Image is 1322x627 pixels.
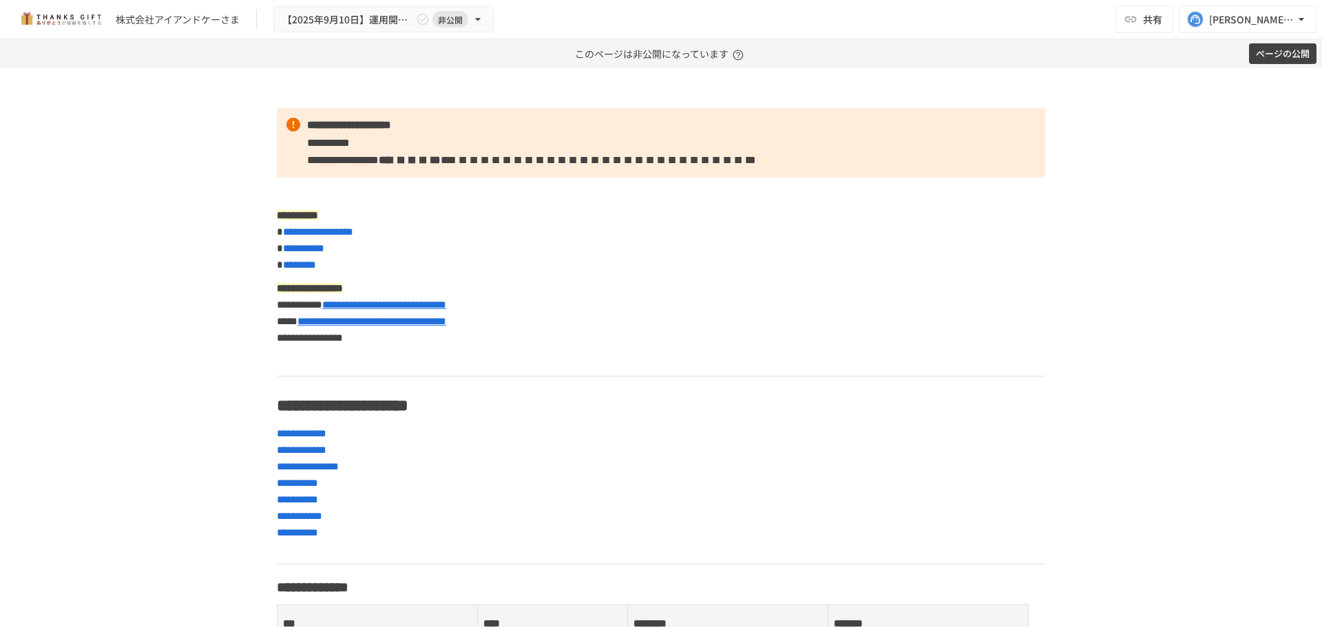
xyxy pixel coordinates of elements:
[273,6,494,33] button: 【2025年9月10日】運用開始後 1回目振り返りミーティング非公開
[575,39,748,68] p: このページは非公開になっています
[1179,6,1316,33] button: [PERSON_NAME][EMAIL_ADDRESS][DOMAIN_NAME]
[1249,43,1316,65] button: ページの公開
[17,8,105,30] img: mMP1OxWUAhQbsRWCurg7vIHe5HqDpP7qZo7fRoNLXQh
[116,12,240,27] div: 株式会社アイアンドケーさま
[432,12,468,27] span: 非公開
[1115,6,1173,33] button: 共有
[1143,12,1162,27] span: 共有
[1209,11,1294,28] div: [PERSON_NAME][EMAIL_ADDRESS][DOMAIN_NAME]
[282,11,413,28] span: 【2025年9月10日】運用開始後 1回目振り返りミーティング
